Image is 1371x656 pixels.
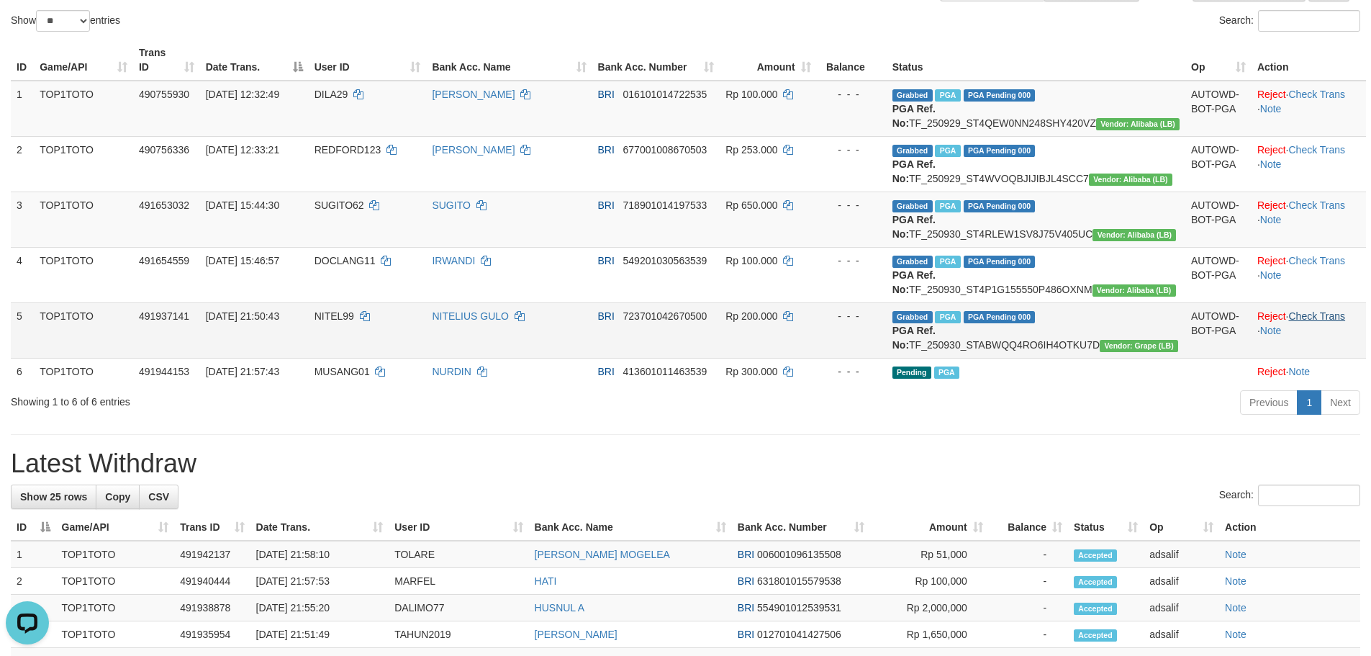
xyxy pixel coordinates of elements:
span: Accepted [1074,629,1117,642]
span: Copy 006001096135508 to clipboard [757,549,841,560]
label: Search: [1219,485,1360,506]
span: Copy 723701042670500 to clipboard [623,310,707,322]
td: TOLARE [389,541,528,568]
span: Vendor URL: https://dashboard.q2checkout.com/secure [1096,118,1180,130]
a: SUGITO [432,199,470,211]
th: Bank Acc. Number: activate to sort column ascending [732,514,870,541]
th: Date Trans.: activate to sort column descending [200,40,309,81]
th: Amount: activate to sort column ascending [720,40,816,81]
td: adsalif [1144,621,1219,648]
a: [PERSON_NAME] MOGELEA [535,549,670,560]
span: Accepted [1074,549,1117,562]
a: Note [1225,549,1246,560]
td: TF_250929_ST4WVOQBJIJIBJL4SCC7 [887,136,1185,192]
th: Op: activate to sort column ascending [1144,514,1219,541]
td: 491935954 [174,621,250,648]
b: PGA Ref. No: [892,103,936,129]
th: Bank Acc. Number: activate to sort column ascending [592,40,720,81]
a: CSV [139,485,178,509]
span: PGA Pending [964,200,1036,212]
select: Showentries [36,10,90,32]
a: NURDIN [432,366,471,377]
span: Rp 100.000 [725,255,777,266]
span: [DATE] 12:32:49 [206,89,279,100]
td: · · [1252,247,1366,302]
a: Reject [1257,310,1286,322]
span: 491944153 [139,366,189,377]
th: Date Trans.: activate to sort column ascending [250,514,389,541]
span: Copy 677001008670503 to clipboard [623,144,707,156]
span: Copy 631801015579538 to clipboard [757,575,841,587]
td: AUTOWD-BOT-PGA [1185,192,1252,247]
span: Grabbed [892,145,933,157]
span: BRI [598,144,615,156]
a: Reject [1257,89,1286,100]
td: Rp 100,000 [870,568,989,595]
span: Accepted [1074,603,1117,615]
span: 491937141 [139,310,189,322]
span: PGA Pending [964,256,1036,268]
td: 2 [11,136,34,192]
td: [DATE] 21:57:53 [250,568,389,595]
td: 4 [11,247,34,302]
span: Marked by adsalif [934,367,959,379]
td: · · [1252,192,1366,247]
td: DALIMO77 [389,595,528,621]
span: Marked by adsalif [935,200,960,212]
a: Reject [1257,144,1286,156]
span: BRI [738,602,754,614]
div: - - - [823,143,881,157]
td: 491938878 [174,595,250,621]
a: Check Trans [1289,310,1346,322]
td: TF_250930_ST4P1G155550P486OXNM [887,247,1185,302]
span: Vendor URL: https://dashboard.q2checkout.com/secure [1092,284,1176,297]
th: ID [11,40,34,81]
label: Search: [1219,10,1360,32]
a: HATI [535,575,557,587]
a: Note [1260,214,1282,225]
span: BRI [598,366,615,377]
span: BRI [738,629,754,640]
td: AUTOWD-BOT-PGA [1185,81,1252,137]
td: Rp 1,650,000 [870,621,989,648]
button: Open LiveChat chat widget [6,6,49,49]
td: TOP1TOTO [34,136,133,192]
span: BRI [598,199,615,211]
a: IRWANDI [432,255,475,266]
span: 491653032 [139,199,189,211]
th: Action [1219,514,1360,541]
div: - - - [823,364,881,379]
th: Bank Acc. Name: activate to sort column ascending [426,40,592,81]
td: - [989,595,1068,621]
span: Copy 016101014722535 to clipboard [623,89,707,100]
span: [DATE] 15:44:30 [206,199,279,211]
span: Rp 200.000 [725,310,777,322]
span: Rp 253.000 [725,144,777,156]
a: Copy [96,485,140,509]
span: [DATE] 15:46:57 [206,255,279,266]
span: [DATE] 12:33:21 [206,144,279,156]
span: PGA Pending [964,311,1036,323]
td: 1 [11,81,34,137]
span: Copy 012701041427506 to clipboard [757,629,841,640]
span: Marked by adsalif [935,311,960,323]
input: Search: [1258,485,1360,506]
td: TOP1TOTO [56,568,175,595]
td: - [989,568,1068,595]
span: Vendor URL: https://dashboard.q2checkout.com/secure [1092,229,1176,241]
td: MARFEL [389,568,528,595]
th: Status: activate to sort column ascending [1068,514,1144,541]
td: TOP1TOTO [34,192,133,247]
td: TOP1TOTO [34,247,133,302]
td: TOP1TOTO [56,541,175,568]
span: PGA Pending [964,89,1036,102]
span: Grabbed [892,200,933,212]
div: - - - [823,87,881,102]
span: [DATE] 21:57:43 [206,366,279,377]
td: 491942137 [174,541,250,568]
span: BRI [738,549,754,560]
th: Trans ID: activate to sort column ascending [174,514,250,541]
input: Search: [1258,10,1360,32]
a: Note [1260,325,1282,336]
span: Accepted [1074,576,1117,588]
